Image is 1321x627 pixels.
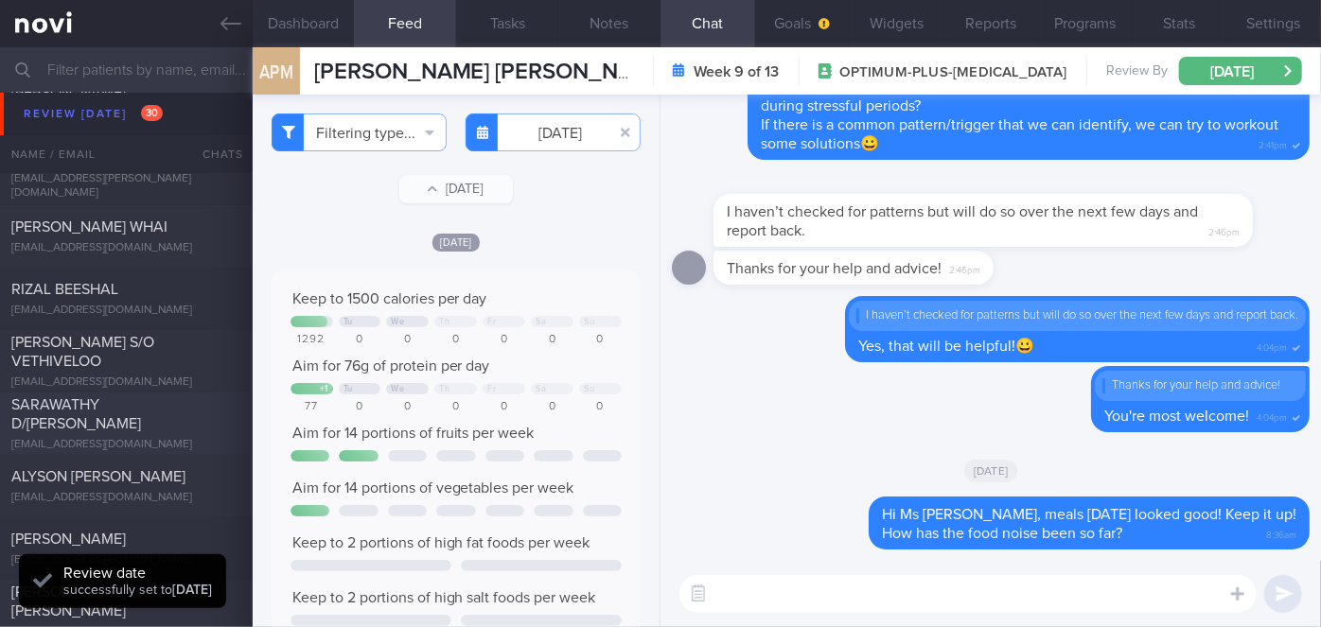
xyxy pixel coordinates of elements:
[695,62,780,81] strong: Week 9 of 13
[248,36,305,109] div: APM
[292,358,490,374] span: Aim for 76g of protein per day
[856,308,1298,323] div: I haven’t checked for patterns but will do so over the next few days and report back.
[579,333,622,347] div: 0
[1106,63,1168,80] span: Review By
[1257,337,1287,355] span: 4:04pm
[483,333,525,347] div: 0
[761,117,1278,151] span: If there is a common pattern/trigger that we can identify, we can try to workout some solutions😀
[840,63,1067,82] span: OPTIMUM-PLUS-[MEDICAL_DATA]
[291,400,333,414] div: 77
[339,333,381,347] div: 0
[386,400,429,414] div: 0
[1208,221,1240,239] span: 2:46pm
[531,333,573,347] div: 0
[11,219,167,235] span: [PERSON_NAME] WHAI
[292,535,590,550] span: Keep to 2 portions of high fat foods per week
[386,333,429,347] div: 0
[1104,409,1249,424] span: You're most welcome!
[292,480,574,496] span: Aim for 14 portions of vegetables per week
[63,564,212,583] div: Review date
[292,291,487,306] span: Keep to 1500 calories per day
[949,259,980,277] span: 2:46pm
[343,317,353,327] div: Tu
[339,400,381,414] div: 0
[487,384,496,394] div: Fr
[727,204,1198,238] span: I haven’t checked for patterns but will do so over the next few days and report back.
[11,150,190,165] span: MENEGA [PERSON_NAME]
[11,553,241,567] div: [EMAIL_ADDRESS][DOMAIN_NAME]
[439,384,449,394] div: Th
[536,317,546,327] div: Sa
[11,172,241,200] div: [EMAIL_ADDRESS][PERSON_NAME][DOMAIN_NAME]
[432,234,480,252] span: [DATE]
[434,333,477,347] div: 0
[292,426,535,441] span: Aim for 14 portions of fruits per week
[291,333,333,347] div: 1292
[292,590,596,605] span: Keep to 2 portions of high salt foods per week
[11,282,118,297] span: RIZAL BEESHAL
[536,384,546,394] div: Sa
[272,113,447,151] button: Filtering type...
[11,126,241,140] div: [EMAIL_ADDRESS][DOMAIN_NAME]
[11,335,154,369] span: [PERSON_NAME] S/O VETHIVELOO
[1257,407,1287,425] span: 4:04pm
[11,491,241,505] div: [EMAIL_ADDRESS][DOMAIN_NAME]
[11,584,126,618] span: [PERSON_NAME] [PERSON_NAME]
[882,526,1122,541] span: How has the food noise been so far?
[11,531,126,547] span: [PERSON_NAME]
[761,61,1292,113] span: Have you noticed any pattern when it comes to the food noise, Ms [PERSON_NAME]? For example, does...
[727,261,942,276] span: Thanks for your help and advice!
[343,384,353,394] div: Tu
[579,400,622,414] div: 0
[11,304,241,318] div: [EMAIL_ADDRESS][DOMAIN_NAME]
[320,384,328,394] div: + 1
[1102,378,1298,393] div: Thanks for your help and advice!
[487,317,496,327] div: Fr
[1259,134,1287,152] span: 2:41pm
[11,241,241,255] div: [EMAIL_ADDRESS][DOMAIN_NAME]
[11,375,241,390] div: [EMAIL_ADDRESS][DOMAIN_NAME]
[483,400,525,414] div: 0
[584,384,594,394] div: Su
[63,583,212,597] span: successfully set to
[434,400,477,414] div: 0
[584,317,594,327] div: Su
[172,583,212,597] strong: [DATE]
[858,339,1034,354] span: Yes, that will be helpful!😀
[399,175,513,203] button: [DATE]
[391,384,404,394] div: We
[439,317,449,327] div: Th
[11,469,185,484] span: ALYSON [PERSON_NAME]
[964,460,1018,482] span: [DATE]
[1266,524,1296,542] span: 8:36am
[314,61,672,83] span: [PERSON_NAME] [PERSON_NAME]
[531,400,573,414] div: 0
[882,507,1296,522] span: Hi Ms [PERSON_NAME], meals [DATE] looked good! Keep it up!
[391,317,404,327] div: We
[11,397,141,431] span: SARAWATHY D/[PERSON_NAME]
[11,438,241,452] div: [EMAIL_ADDRESS][DOMAIN_NAME]
[1179,57,1302,85] button: [DATE]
